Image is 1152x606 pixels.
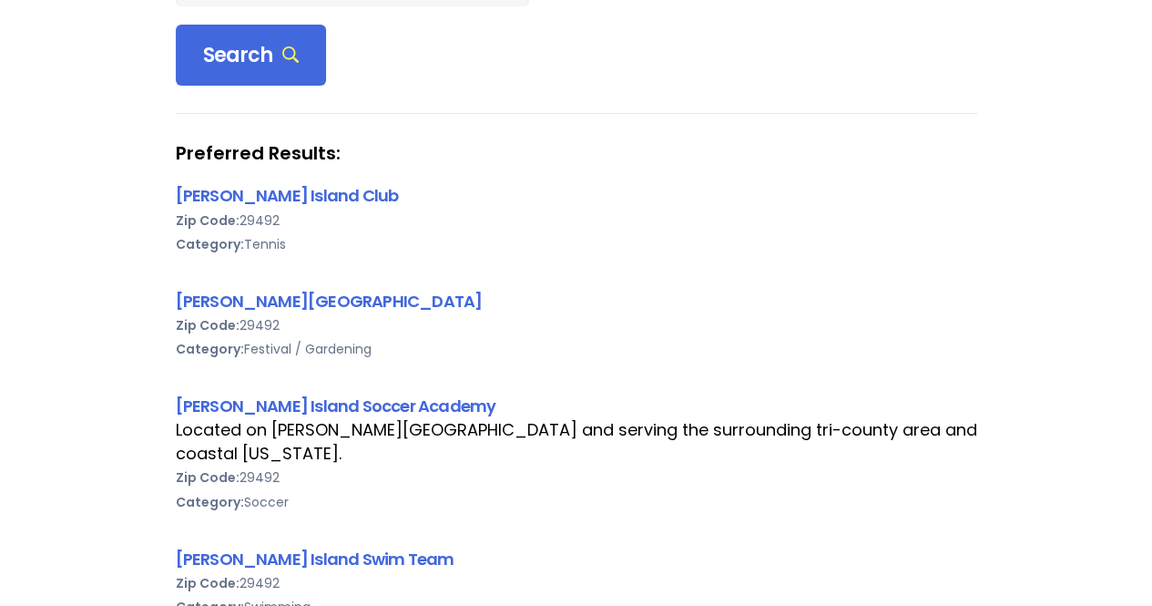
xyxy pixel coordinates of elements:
[176,493,244,511] b: Category:
[176,547,977,571] div: [PERSON_NAME] Island Swim Team
[176,235,244,253] b: Category:
[176,313,977,337] div: 29492
[176,340,244,358] b: Category:
[176,316,240,334] b: Zip Code:
[176,418,977,466] div: Located on [PERSON_NAME][GEOGRAPHIC_DATA] and serving the surrounding tri-county area and coastal...
[176,394,977,418] div: [PERSON_NAME] Island Soccer Academy
[176,337,977,361] div: Festival / Gardening
[176,184,399,207] a: [PERSON_NAME] Island Club
[176,289,977,313] div: [PERSON_NAME][GEOGRAPHIC_DATA]
[176,395,496,417] a: [PERSON_NAME] Island Soccer Academy
[176,466,977,489] div: 29492
[176,548,454,570] a: [PERSON_NAME] Island Swim Team
[176,468,240,487] b: Zip Code:
[176,209,977,232] div: 29492
[176,490,977,514] div: Soccer
[176,211,240,230] b: Zip Code:
[176,574,240,592] b: Zip Code:
[176,290,483,313] a: [PERSON_NAME][GEOGRAPHIC_DATA]
[176,25,327,87] div: Search
[176,571,977,595] div: 29492
[203,43,300,68] span: Search
[176,232,977,256] div: Tennis
[176,141,977,165] strong: Preferred Results:
[176,183,977,208] div: [PERSON_NAME] Island Club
